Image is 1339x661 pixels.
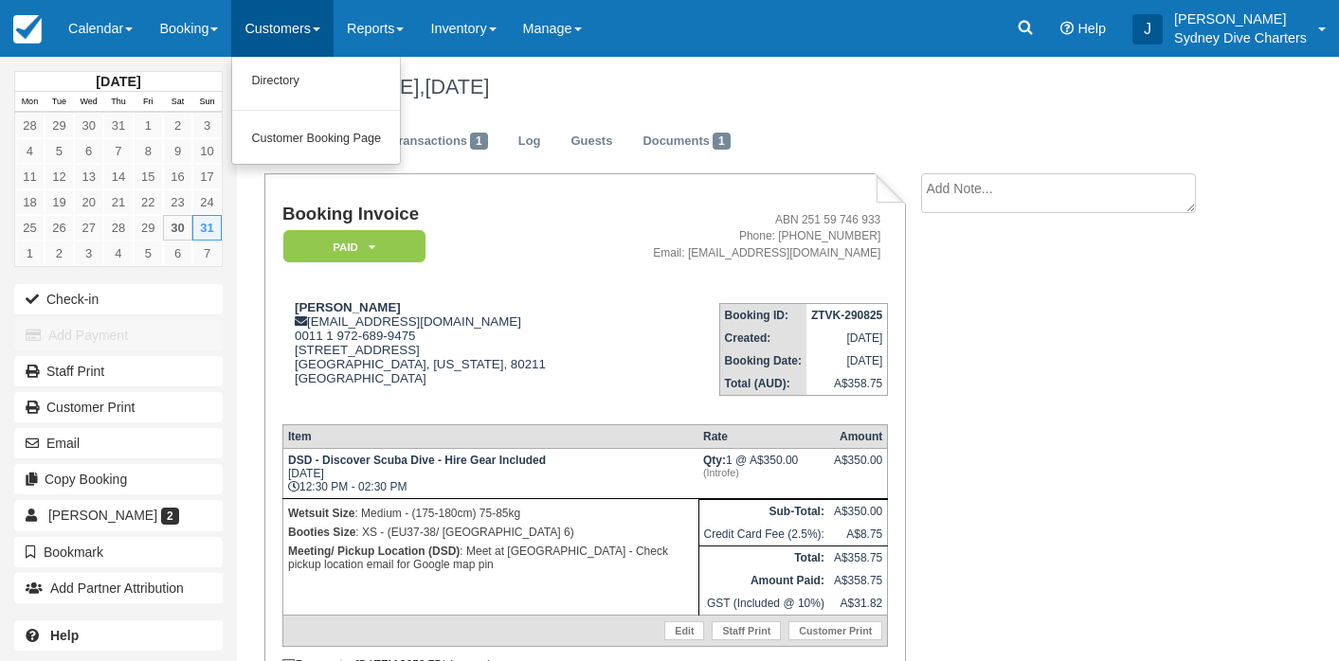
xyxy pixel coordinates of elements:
[295,300,401,314] strong: [PERSON_NAME]
[192,189,222,215] a: 24
[698,449,829,499] td: 1 @ A$350.00
[45,164,74,189] a: 12
[606,212,881,260] address: ABN 251 59 746 933 Phone: [PHONE_NUMBER] Email: [EMAIL_ADDRESS][DOMAIN_NAME]
[232,119,400,159] a: Customer Booking Page
[103,138,133,164] a: 7
[288,542,694,574] p: : Meet at [GEOGRAPHIC_DATA] - Check pickup location email for Google map pin
[74,113,103,138] a: 30
[712,621,781,640] a: Staff Print
[48,508,157,523] span: [PERSON_NAME]
[288,526,355,539] strong: Booties Size
[74,138,103,164] a: 6
[45,215,74,241] a: 26
[134,189,163,215] a: 22
[1077,21,1106,36] span: Help
[288,504,694,523] p: : Medium - (175-180cm) 75-85kg
[811,309,882,322] strong: ZTVK-290825
[134,241,163,266] a: 5
[470,133,488,150] span: 1
[134,164,163,189] a: 15
[282,449,698,499] td: [DATE] 12:30 PM - 02:30 PM
[50,628,79,643] b: Help
[103,189,133,215] a: 21
[829,592,888,616] td: A$31.82
[163,113,192,138] a: 2
[45,189,74,215] a: 19
[698,546,829,570] th: Total:
[504,123,555,160] a: Log
[806,327,888,349] td: [DATE]
[96,74,140,89] strong: [DATE]
[1060,22,1074,35] i: Help
[134,113,163,138] a: 1
[829,500,888,524] td: A$350.00
[834,454,882,482] div: A$350.00
[14,573,223,603] button: Add Partner Attribution
[134,215,163,241] a: 29
[15,164,45,189] a: 11
[14,620,223,651] a: Help
[251,76,1227,98] h1: [PERSON_NAME],
[703,467,824,478] em: (Introfe)
[15,241,45,266] a: 1
[829,546,888,570] td: A$358.75
[163,164,192,189] a: 16
[282,229,419,264] a: Paid
[45,138,74,164] a: 5
[288,454,546,467] strong: DSD - Discover Scuba Dive - Hire Gear Included
[698,569,829,592] th: Amount Paid:
[103,215,133,241] a: 28
[14,320,223,350] button: Add Payment
[288,545,460,558] strong: Meeting/ Pickup Location (DSD)
[829,523,888,546] td: A$8.75
[74,164,103,189] a: 13
[45,92,74,113] th: Tue
[163,215,192,241] a: 30
[698,500,829,524] th: Sub-Total:
[161,508,179,525] span: 2
[231,57,401,165] ul: Customers
[192,164,222,189] a: 17
[1174,28,1307,47] p: Sydney Dive Charters
[425,75,489,98] span: [DATE]
[14,537,223,567] button: Bookmark
[719,327,806,349] th: Created:
[698,425,829,449] th: Rate
[15,113,45,138] a: 28
[14,356,223,386] a: Staff Print
[163,241,192,266] a: 6
[14,392,223,422] a: Customer Print
[806,372,888,396] td: A$358.75
[74,241,103,266] a: 3
[15,92,45,113] th: Mon
[282,300,598,409] div: [EMAIL_ADDRESS][DOMAIN_NAME] 0011 1 972-689-9475 [STREET_ADDRESS] [GEOGRAPHIC_DATA], [US_STATE], ...
[134,138,163,164] a: 8
[829,569,888,592] td: A$358.75
[719,303,806,327] th: Booking ID:
[192,92,222,113] th: Sun
[719,372,806,396] th: Total (AUD):
[788,621,882,640] a: Customer Print
[13,15,42,44] img: checkfront-main-nav-mini-logo.png
[103,241,133,266] a: 4
[134,92,163,113] th: Fri
[628,123,744,160] a: Documents1
[719,349,806,372] th: Booking Date:
[14,500,223,530] a: [PERSON_NAME] 2
[103,113,133,138] a: 31
[556,123,626,160] a: Guests
[232,62,400,101] a: Directory
[698,523,829,546] td: Credit Card Fee (2.5%):
[45,241,74,266] a: 2
[282,425,698,449] th: Item
[15,138,45,164] a: 4
[282,205,598,224] h1: Booking Invoice
[1132,14,1163,45] div: J
[163,189,192,215] a: 23
[103,92,133,113] th: Thu
[74,92,103,113] th: Wed
[806,349,888,372] td: [DATE]
[74,215,103,241] a: 27
[664,621,704,640] a: Edit
[192,113,222,138] a: 3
